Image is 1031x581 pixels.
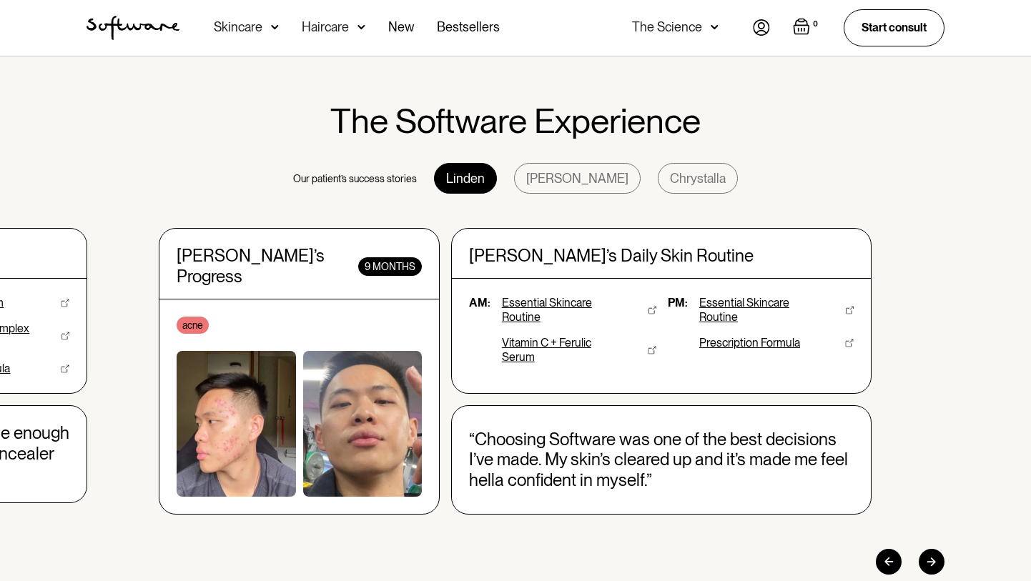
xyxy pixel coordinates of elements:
div: Linden [434,163,497,194]
img: arrow down [711,20,719,34]
div: Essential Skincare Routine [502,296,626,324]
div: 9 months [358,257,422,276]
img: bot with acne [177,351,295,497]
div: The Science [632,20,702,34]
div: AM: [469,296,490,310]
a: home [87,16,179,40]
img: Software Logo [87,16,179,40]
div: [PERSON_NAME]’s Daily Skin Routine [469,246,854,267]
a: Prescription Formula [699,336,854,350]
a: Essential Skincare Routine [699,296,854,324]
a: Start consult [844,9,944,46]
img: arrow down [357,20,365,34]
img: boy without acne [303,351,422,497]
div: PM: [668,296,688,310]
div: 0 [810,18,821,31]
div: Vitamin C + Ferulic Serum [502,336,625,364]
div: Prescription Formula [699,336,800,350]
a: Vitamin C + Ferulic Serum [502,336,656,364]
div: Chrystalla [658,163,738,194]
div: “Choosing Software was one of the best decisions I’ve made. My skin’s cleared up and it’s made me... [469,429,854,491]
a: Open empty cart [793,18,821,38]
a: Essential Skincare Routine [502,296,656,324]
img: arrow down [271,20,279,34]
div: [PERSON_NAME] [514,163,641,194]
h1: The Software Experience [330,102,701,140]
div: [PERSON_NAME]’s Progress [177,246,357,287]
div: Our patient’s success stories [293,172,417,186]
div: Haircare [302,20,349,34]
div: Essential Skincare Routine [699,296,823,324]
div: Skincare [214,20,262,34]
div: acne [177,317,209,334]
